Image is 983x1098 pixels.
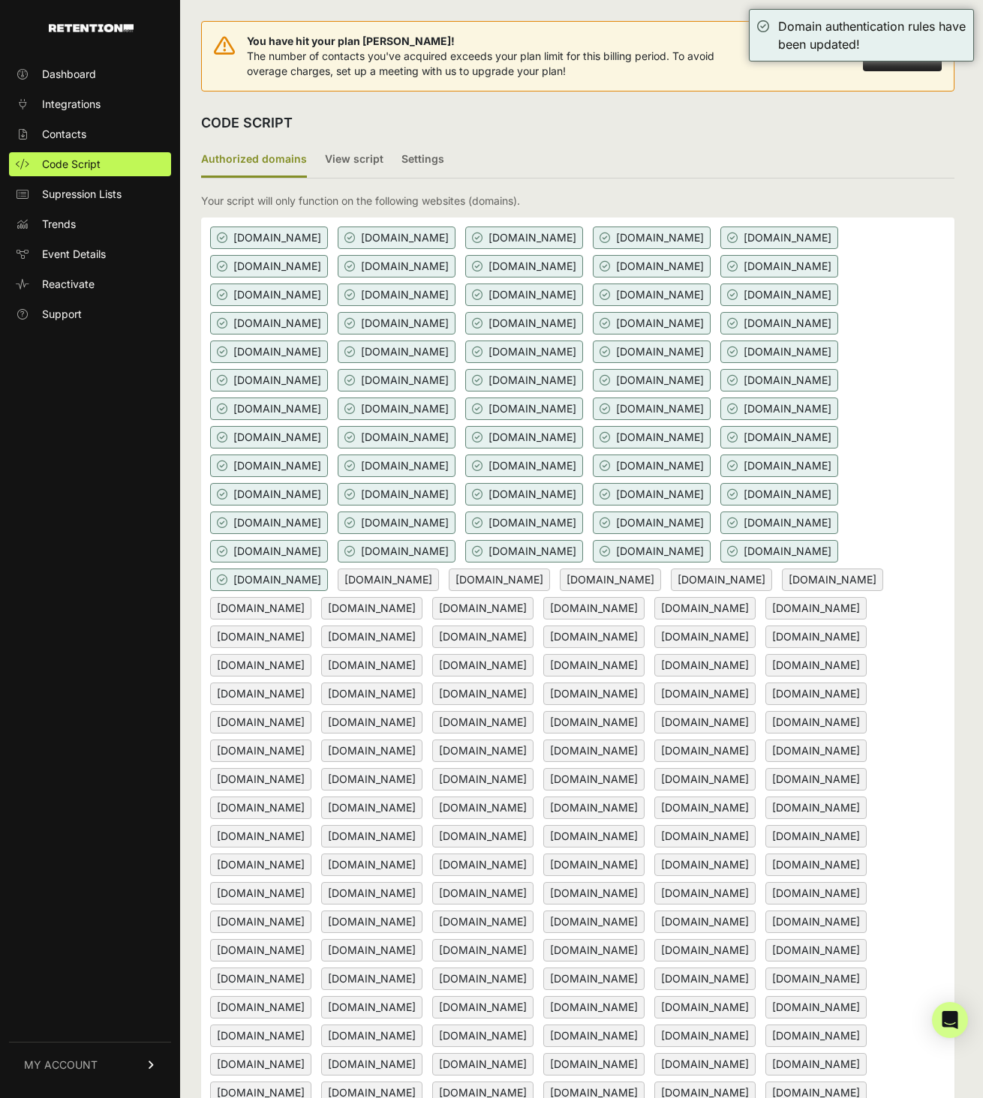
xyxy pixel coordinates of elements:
[210,283,328,306] span: [DOMAIN_NAME]
[210,340,328,363] span: [DOMAIN_NAME]
[42,67,96,82] span: Dashboard
[210,939,311,961] span: [DOMAIN_NAME]
[432,996,534,1018] span: [DOMAIN_NAME]
[720,426,838,448] span: [DOMAIN_NAME]
[321,996,422,1018] span: [DOMAIN_NAME]
[720,226,838,249] span: [DOMAIN_NAME]
[338,312,455,334] span: [DOMAIN_NAME]
[543,1053,645,1075] span: [DOMAIN_NAME]
[210,483,328,505] span: [DOMAIN_NAME]
[432,597,534,619] span: [DOMAIN_NAME]
[210,967,311,990] span: [DOMAIN_NAME]
[543,625,645,648] span: [DOMAIN_NAME]
[765,625,867,648] span: [DOMAIN_NAME]
[321,796,422,819] span: [DOMAIN_NAME]
[720,340,838,363] span: [DOMAIN_NAME]
[432,967,534,990] span: [DOMAIN_NAME]
[654,654,756,676] span: [DOMAIN_NAME]
[321,967,422,990] span: [DOMAIN_NAME]
[9,272,171,296] a: Reactivate
[9,62,171,86] a: Dashboard
[210,996,311,1018] span: [DOMAIN_NAME]
[593,397,711,420] span: [DOMAIN_NAME]
[765,1053,867,1075] span: [DOMAIN_NAME]
[465,283,583,306] span: [DOMAIN_NAME]
[765,597,867,619] span: [DOMAIN_NAME]
[42,97,101,112] span: Integrations
[465,397,583,420] span: [DOMAIN_NAME]
[321,768,422,790] span: [DOMAIN_NAME]
[593,540,711,562] span: [DOMAIN_NAME]
[765,939,867,961] span: [DOMAIN_NAME]
[593,226,711,249] span: [DOMAIN_NAME]
[932,1002,968,1038] div: Open Intercom Messenger
[432,711,534,733] span: [DOMAIN_NAME]
[654,882,756,904] span: [DOMAIN_NAME]
[432,625,534,648] span: [DOMAIN_NAME]
[654,1024,756,1047] span: [DOMAIN_NAME]
[338,483,455,505] span: [DOMAIN_NAME]
[321,882,422,904] span: [DOMAIN_NAME]
[593,312,711,334] span: [DOMAIN_NAME]
[210,454,328,477] span: [DOMAIN_NAME]
[210,796,311,819] span: [DOMAIN_NAME]
[765,882,867,904] span: [DOMAIN_NAME]
[210,397,328,420] span: [DOMAIN_NAME]
[765,739,867,762] span: [DOMAIN_NAME]
[654,682,756,705] span: [DOMAIN_NAME]
[465,540,583,562] span: [DOMAIN_NAME]
[42,187,122,202] span: Supression Lists
[42,307,82,322] span: Support
[765,910,867,933] span: [DOMAIN_NAME]
[654,825,756,847] span: [DOMAIN_NAME]
[9,92,171,116] a: Integrations
[210,825,311,847] span: [DOMAIN_NAME]
[201,142,307,178] label: Authorized domains
[765,967,867,990] span: [DOMAIN_NAME]
[210,369,328,391] span: [DOMAIN_NAME]
[449,568,550,591] span: [DOMAIN_NAME]
[747,43,854,70] button: Remind me later
[338,426,455,448] span: [DOMAIN_NAME]
[321,711,422,733] span: [DOMAIN_NAME]
[9,182,171,206] a: Supression Lists
[465,369,583,391] span: [DOMAIN_NAME]
[543,654,645,676] span: [DOMAIN_NAME]
[778,17,966,53] div: Domain authentication rules have been updated!
[765,853,867,876] span: [DOMAIN_NAME]
[543,711,645,733] span: [DOMAIN_NAME]
[765,711,867,733] span: [DOMAIN_NAME]
[593,454,711,477] span: [DOMAIN_NAME]
[654,625,756,648] span: [DOMAIN_NAME]
[720,483,838,505] span: [DOMAIN_NAME]
[247,34,747,49] span: You have hit your plan [PERSON_NAME]!
[201,193,520,208] p: Your script will only function on the following websites (domains).
[432,910,534,933] span: [DOMAIN_NAME]
[210,910,311,933] span: [DOMAIN_NAME]
[338,283,455,306] span: [DOMAIN_NAME]
[654,939,756,961] span: [DOMAIN_NAME]
[210,768,311,790] span: [DOMAIN_NAME]
[210,739,311,762] span: [DOMAIN_NAME]
[9,242,171,266] a: Event Details
[9,302,171,326] a: Support
[782,568,883,591] span: [DOMAIN_NAME]
[210,711,311,733] span: [DOMAIN_NAME]
[543,597,645,619] span: [DOMAIN_NAME]
[543,825,645,847] span: [DOMAIN_NAME]
[654,853,756,876] span: [DOMAIN_NAME]
[321,682,422,705] span: [DOMAIN_NAME]
[210,226,328,249] span: [DOMAIN_NAME]
[543,853,645,876] span: [DOMAIN_NAME]
[593,426,711,448] span: [DOMAIN_NAME]
[338,226,455,249] span: [DOMAIN_NAME]
[593,369,711,391] span: [DOMAIN_NAME]
[654,597,756,619] span: [DOMAIN_NAME]
[765,796,867,819] span: [DOMAIN_NAME]
[432,1024,534,1047] span: [DOMAIN_NAME]
[210,853,311,876] span: [DOMAIN_NAME]
[432,654,534,676] span: [DOMAIN_NAME]
[543,768,645,790] span: [DOMAIN_NAME]
[9,152,171,176] a: Code Script
[432,825,534,847] span: [DOMAIN_NAME]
